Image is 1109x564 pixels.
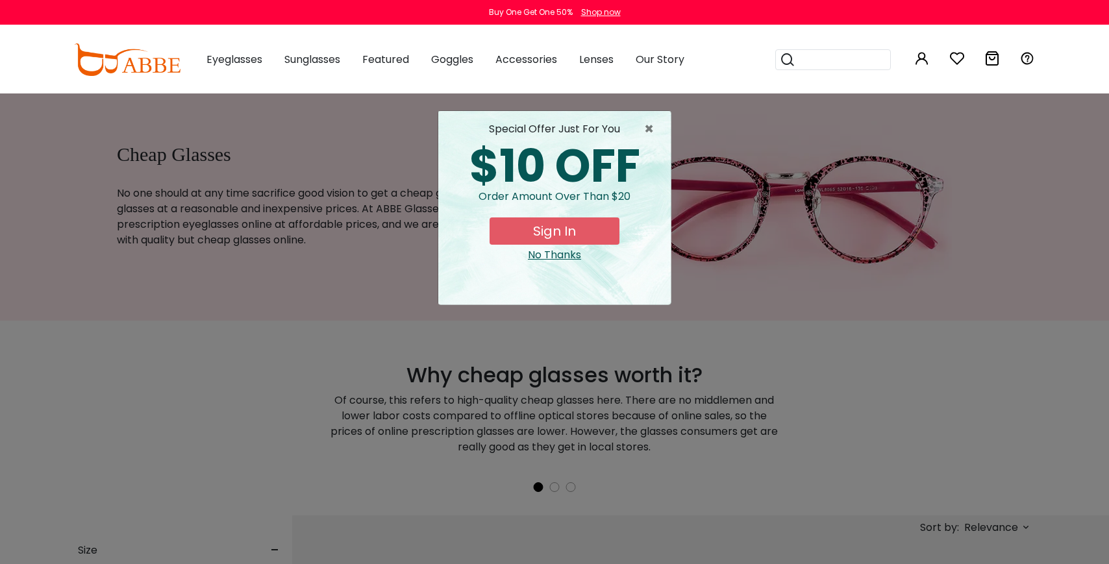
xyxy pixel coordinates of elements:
[579,52,614,67] span: Lenses
[449,189,660,217] div: Order amount over than $20
[74,43,181,76] img: abbeglasses.com
[449,121,660,137] div: special offer just for you
[581,6,621,18] div: Shop now
[644,121,660,137] button: Close
[449,247,660,263] div: Close
[431,52,473,67] span: Goggles
[636,52,684,67] span: Our Story
[284,52,340,67] span: Sunglasses
[362,52,409,67] span: Featured
[449,143,660,189] div: $10 OFF
[495,52,557,67] span: Accessories
[644,121,660,137] span: ×
[489,6,573,18] div: Buy One Get One 50%
[575,6,621,18] a: Shop now
[490,217,619,245] button: Sign In
[206,52,262,67] span: Eyeglasses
